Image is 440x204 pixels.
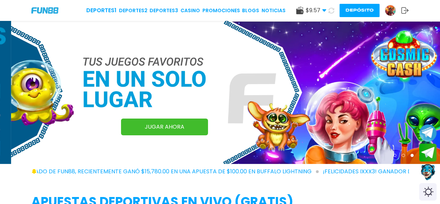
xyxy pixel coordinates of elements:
[339,4,379,17] button: Depósito
[86,6,117,15] a: Deportes1
[181,7,200,14] a: CASINO
[202,7,240,14] a: Promociones
[419,163,437,181] button: Contact customer service
[31,7,58,13] img: Company Logo
[150,7,178,14] a: Deportes3
[385,5,395,16] img: Avatar
[419,124,437,142] button: Join telegram channel
[242,7,259,14] a: BLOGS
[262,7,286,14] a: NOTICIAS
[306,6,326,15] span: $ 9.57
[121,119,208,135] a: JUGAR AHORA
[419,144,437,162] button: Join telegram
[419,183,437,201] div: Switch theme
[385,5,401,16] a: Avatar
[119,7,147,14] a: Deportes2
